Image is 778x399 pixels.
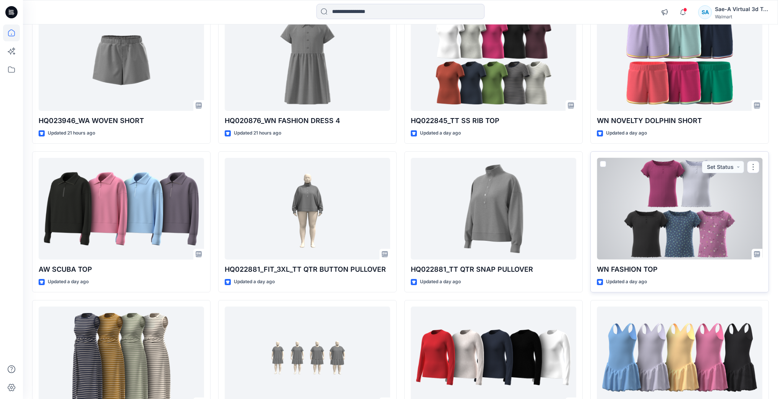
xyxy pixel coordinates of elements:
p: Updated 21 hours ago [234,129,281,137]
div: Sae-A Virtual 3d Team [715,5,768,14]
a: AW SCUBA TOP [39,158,204,260]
p: Updated a day ago [234,278,275,286]
p: Updated a day ago [48,278,89,286]
p: Updated a day ago [420,278,461,286]
p: HQ022881_FIT_3XL_TT QTR BUTTON PULLOVER [225,264,390,275]
p: HQ020876_WN FASHION DRESS 4 [225,115,390,126]
div: SA [698,5,712,19]
a: HQ022881_FIT_3XL_TT QTR BUTTON PULLOVER [225,158,390,260]
a: WN FASHION TOP [597,158,762,260]
a: HQ023946_WA WOVEN SHORT [39,9,204,111]
a: HQ022845_TT SS RIB TOP [411,9,576,111]
a: HQ020876_WN FASHION DRESS 4 [225,9,390,111]
p: Updated a day ago [420,129,461,137]
p: AW SCUBA TOP [39,264,204,275]
p: WN NOVELTY DOLPHIN SHORT [597,115,762,126]
div: Walmart [715,14,768,19]
p: HQ022845_TT SS RIB TOP [411,115,576,126]
p: Updated a day ago [606,278,647,286]
a: WN NOVELTY DOLPHIN SHORT [597,9,762,111]
p: Updated a day ago [606,129,647,137]
p: WN FASHION TOP [597,264,762,275]
p: HQ022881_TT QTR SNAP PULLOVER [411,264,576,275]
a: HQ022881_TT QTR SNAP PULLOVER [411,158,576,260]
p: Updated 21 hours ago [48,129,95,137]
p: HQ023946_WA WOVEN SHORT [39,115,204,126]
